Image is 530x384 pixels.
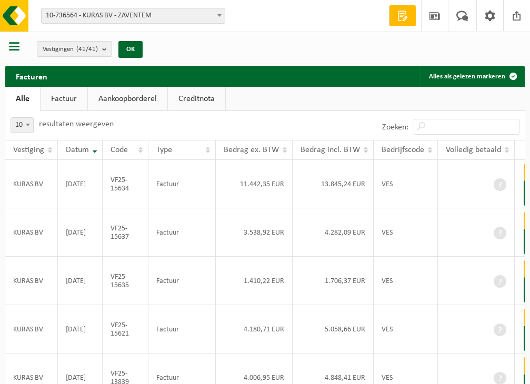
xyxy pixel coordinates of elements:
a: Alle [5,87,40,111]
td: 3.538,92 EUR [216,208,293,257]
td: Factuur [148,305,216,353]
span: Code [111,146,128,154]
span: Type [156,146,172,154]
td: 1.706,37 EUR [293,257,374,305]
td: VF25-15635 [103,257,148,305]
td: VES [374,305,438,353]
span: Bedrag incl. BTW [301,146,360,154]
td: VES [374,257,438,305]
td: Factuur [148,208,216,257]
td: 5.058,66 EUR [293,305,374,353]
span: Vestigingen [43,42,98,57]
td: 1.410,22 EUR [216,257,293,305]
td: [DATE] [58,257,103,305]
td: VF25-15637 [103,208,148,257]
td: [DATE] [58,160,103,208]
label: resultaten weergeven [39,120,114,128]
label: Zoeken: [382,123,408,132]
td: KURAS BV [5,208,58,257]
span: 10 [11,117,34,133]
a: Factuur [41,87,87,111]
span: Datum [66,146,89,154]
span: Volledig betaald [446,146,501,154]
button: Vestigingen(41/41) [37,41,112,57]
td: KURAS BV [5,160,58,208]
td: 4.282,09 EUR [293,208,374,257]
td: Factuur [148,160,216,208]
td: [DATE] [58,208,103,257]
td: [DATE] [58,305,103,353]
span: 10 [11,118,33,133]
span: 10-736564 - KURAS BV - ZAVENTEM [42,8,225,23]
td: KURAS BV [5,257,58,305]
h2: Facturen [5,66,58,86]
td: KURAS BV [5,305,58,353]
td: Factuur [148,257,216,305]
td: VF25-15621 [103,305,148,353]
td: VES [374,160,438,208]
td: 4.180,71 EUR [216,305,293,353]
span: Vestiging [13,146,44,154]
td: VES [374,208,438,257]
td: VF25-15634 [103,160,148,208]
button: OK [118,41,143,58]
span: 10-736564 - KURAS BV - ZAVENTEM [41,8,225,24]
span: Bedrag ex. BTW [224,146,279,154]
td: 13.845,24 EUR [293,160,374,208]
button: Alles als gelezen markeren [421,66,524,87]
span: Bedrijfscode [382,146,424,154]
a: Aankoopborderel [88,87,167,111]
td: 11.442,35 EUR [216,160,293,208]
count: (41/41) [76,46,98,53]
a: Creditnota [168,87,225,111]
